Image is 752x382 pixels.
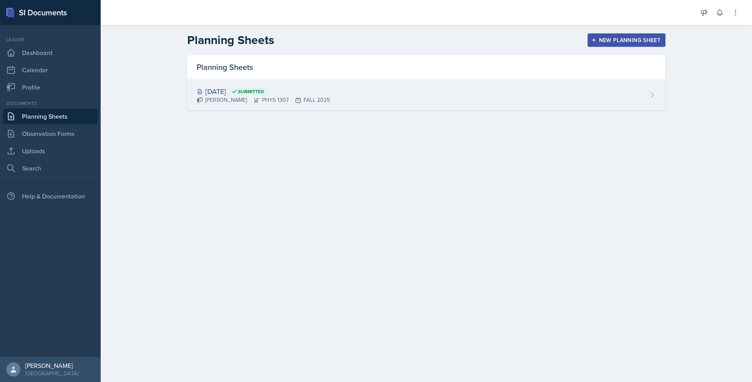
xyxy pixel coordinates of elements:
[197,96,330,104] div: [PERSON_NAME] PHYS 1307 FALL 2025
[588,33,665,47] button: New Planning Sheet
[3,143,98,159] a: Uploads
[3,36,98,43] div: Leader
[593,37,660,43] div: New Planning Sheet
[3,188,98,204] div: Help & Documentation
[3,108,98,124] a: Planning Sheets
[3,45,98,61] a: Dashboard
[187,80,665,110] a: [DATE] Submitted [PERSON_NAME]PHYS 1307FALL 2025
[3,160,98,176] a: Search
[238,88,264,95] span: Submitted
[3,126,98,141] a: Observation Forms
[3,62,98,78] a: Calendar
[25,362,78,369] div: [PERSON_NAME]
[187,55,665,80] div: Planning Sheets
[3,100,98,107] div: Documents
[187,33,274,47] h2: Planning Sheets
[197,86,330,97] div: [DATE]
[3,79,98,95] a: Profile
[25,369,78,377] div: [GEOGRAPHIC_DATA]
